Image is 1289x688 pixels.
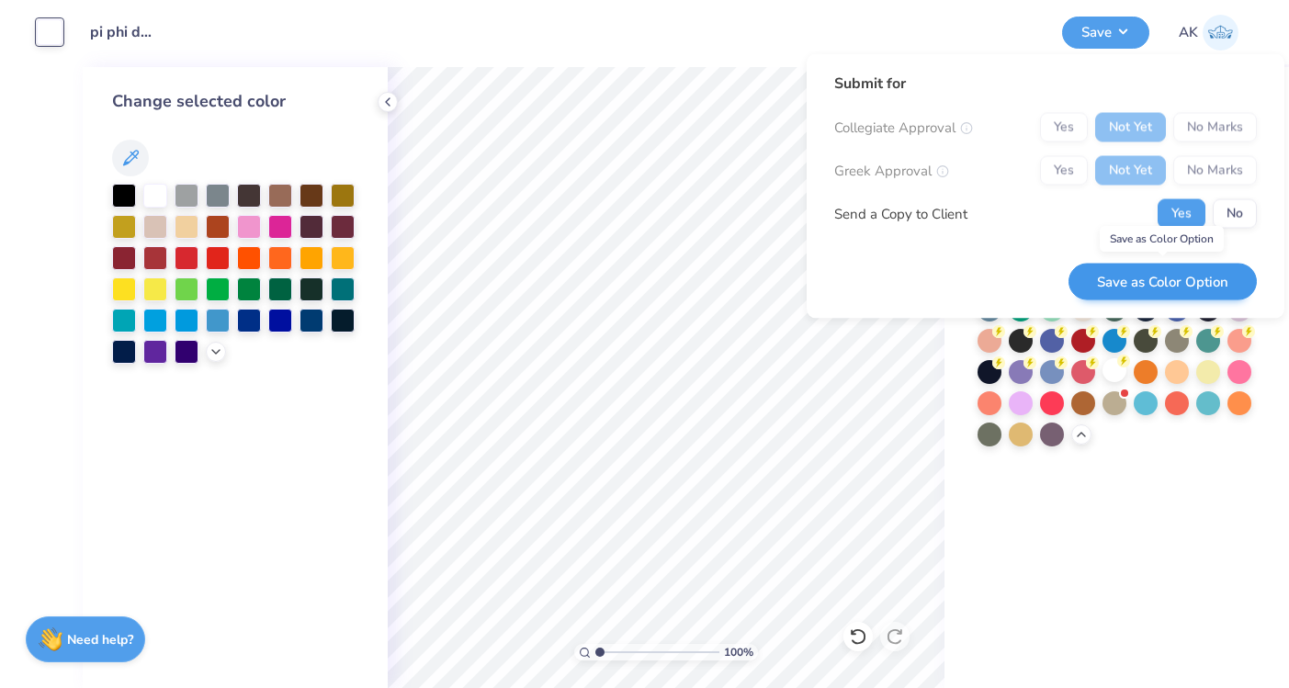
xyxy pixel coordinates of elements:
[1179,22,1198,43] span: AK
[724,644,753,660] span: 100 %
[1203,15,1238,51] img: Annie Kapple
[1069,263,1257,300] button: Save as Color Option
[1062,17,1149,49] button: Save
[1213,199,1257,229] button: No
[112,89,358,114] div: Change selected color
[1179,15,1238,51] a: AK
[76,14,166,51] input: Untitled Design
[67,631,133,649] strong: Need help?
[1100,226,1224,252] div: Save as Color Option
[1158,199,1205,229] button: Yes
[834,73,1257,95] div: Submit for
[834,203,967,224] div: Send a Copy to Client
